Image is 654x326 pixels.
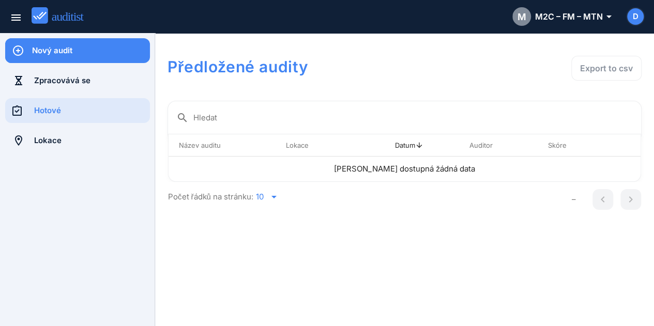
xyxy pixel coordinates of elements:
div: Export to csv [580,62,633,74]
span: M [518,10,526,24]
div: – [572,194,576,206]
th: Název auditu: Not sorted. Activate to sort ascending. [169,134,276,157]
th: Lokace: Not sorted. Activate to sort ascending. [276,134,354,157]
span: D [633,11,638,23]
i: menu [10,11,22,24]
input: Hledat [193,110,633,126]
div: Zpracovává se [34,75,150,86]
button: D [626,7,645,26]
th: : Not sorted. [610,134,641,157]
th: : Not sorted. [354,134,385,157]
div: 10 [256,192,264,201]
img: auditist_logo_new.svg [32,7,93,24]
i: arrow_drop_down [268,191,280,203]
td: [PERSON_NAME] dostupná žádná data [169,157,641,181]
th: Skóre: Not sorted. Activate to sort ascending. [538,134,610,157]
div: Lokace [34,135,150,146]
div: Nový audit [32,45,150,56]
a: Hotové [5,98,150,123]
a: Lokace [5,128,150,153]
i: search [176,112,189,124]
div: Počet řádků na stránku: [168,182,544,212]
div: M2C – FM – MTN [512,7,611,26]
button: MM2C – FM – MTN [504,4,619,29]
th: Auditor: Not sorted. Activate to sort ascending. [459,134,537,157]
h1: Předložené audity [168,56,452,77]
i: arrow_drop_down_outlined [603,10,611,23]
i: arrow_upward [415,141,423,149]
button: Export to csv [571,56,642,81]
th: Datum: Sorted descending. Activate to remove sorting. [385,134,459,157]
a: Zpracovává se [5,68,150,93]
div: Hotové [34,105,150,116]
